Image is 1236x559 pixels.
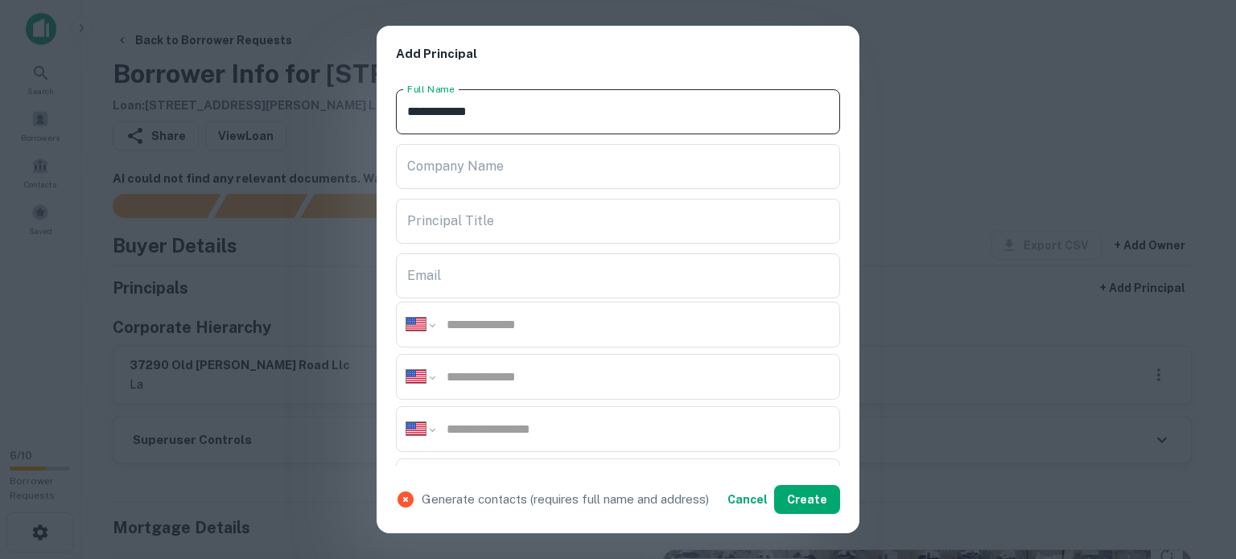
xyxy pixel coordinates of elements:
iframe: Chat Widget [1156,430,1236,508]
button: Cancel [721,485,774,514]
button: Create [774,485,840,514]
h2: Add Principal [377,26,859,83]
p: Generate contacts (requires full name and address) [422,490,709,509]
label: Full Name [407,82,455,96]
